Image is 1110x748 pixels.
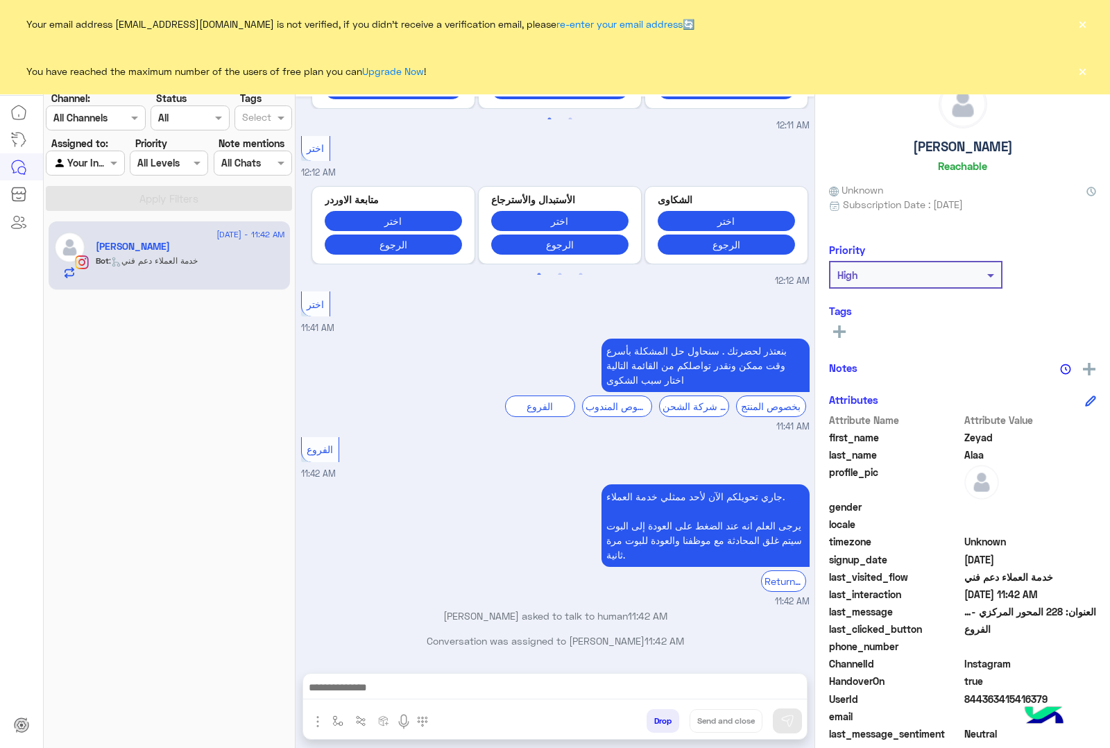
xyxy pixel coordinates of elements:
[829,413,962,427] span: Attribute Name
[1060,364,1071,375] img: notes
[829,709,962,724] span: email
[829,362,857,374] h6: Notes
[301,167,336,178] span: 12:12 AM
[325,211,462,231] button: اختر
[913,139,1013,155] h5: [PERSON_NAME]
[964,709,1097,724] span: null
[553,268,567,282] button: 2 of 2
[780,714,794,728] img: send message
[658,235,795,255] button: الرجوع
[350,709,373,732] button: Trigger scenario
[46,186,292,211] button: Apply Filters
[939,80,987,128] img: defaultAdmin.png
[307,142,324,154] span: اختر
[736,396,806,417] div: بخصوص المنتج
[829,448,962,462] span: last_name
[964,500,1097,514] span: null
[829,465,962,497] span: profile_pic
[829,656,962,671] span: ChannelId
[216,228,284,241] span: [DATE] - 11:42 AM
[491,211,629,231] button: اختر
[829,726,962,741] span: last_message_sentiment
[1083,363,1095,375] img: add
[301,609,810,623] p: [PERSON_NAME] asked to talk to human
[26,64,426,78] span: You have reached the maximum number of the users of free plan you can !
[829,393,878,406] h6: Attributes
[491,192,629,207] p: الأستبدال والأسترجاع
[505,396,575,417] div: الفروع
[378,715,389,726] img: create order
[491,235,629,255] button: الرجوع
[325,235,462,255] button: الرجوع
[301,323,334,333] span: 11:41 AM
[1020,692,1068,741] img: hulul-logo.png
[964,656,1097,671] span: 8
[327,709,350,732] button: select flow
[829,182,883,197] span: Unknown
[843,197,963,212] span: Subscription Date : [DATE]
[1075,17,1089,31] button: ×
[395,713,412,730] img: send voice note
[829,587,962,602] span: last_interaction
[829,305,1096,317] h6: Tags
[829,534,962,549] span: timezone
[658,192,795,207] p: الشكاوى
[938,160,987,172] h6: Reachable
[964,570,1097,584] span: خدمة العملاء دعم فني
[644,635,684,647] span: 11:42 AM
[417,716,428,727] img: make a call
[1075,64,1089,78] button: ×
[96,255,109,266] span: Bot
[829,430,962,445] span: first_name
[964,639,1097,654] span: null
[332,715,343,726] img: select flow
[156,91,187,105] label: Status
[543,112,556,126] button: 1 of 2
[307,443,333,455] span: الفروع
[776,420,810,434] span: 11:41 AM
[658,211,795,231] button: اختر
[219,136,284,151] label: Note mentions
[775,275,810,288] span: 12:12 AM
[964,465,999,500] img: defaultAdmin.png
[829,500,962,514] span: gender
[556,18,683,30] a: re-enter your email address
[964,692,1097,706] span: 844363415416379
[373,709,395,732] button: create order
[829,692,962,706] span: UserId
[829,604,962,619] span: last_message
[647,709,679,733] button: Drop
[96,241,170,253] h5: Zeyad Alaa
[829,517,962,532] span: locale
[775,595,810,609] span: 11:42 AM
[628,610,667,622] span: 11:42 AM
[776,119,810,133] span: 12:11 AM
[51,136,108,151] label: Assigned to:
[51,91,90,105] label: Channel:
[355,715,366,726] img: Trigger scenario
[964,552,1097,567] span: 2025-09-09T23:08:32.783Z
[574,268,588,282] button: 3 of 2
[964,517,1097,532] span: null
[325,192,462,207] p: متابعة الاوردر
[829,570,962,584] span: last_visited_flow
[563,112,577,126] button: 2 of 2
[690,709,762,733] button: Send and close
[829,674,962,688] span: HandoverOn
[307,298,324,310] span: اختر
[964,534,1097,549] span: Unknown
[964,622,1097,636] span: الفروع
[601,484,810,567] p: 16/9/2025, 11:42 AM
[601,339,810,392] p: 16/9/2025, 11:41 AM
[54,232,85,263] img: defaultAdmin.png
[964,604,1097,619] span: العنوان: 228 المحور المركزي - خلف جامعة 6 أكتوبر - بجوار صيدلية العزبي https://maps.app.goo.gl/XH...
[964,413,1097,427] span: Attribute Value
[964,587,1097,602] span: 2025-09-16T08:42:06.108Z
[362,65,424,77] a: Upgrade Now
[301,634,810,648] p: Conversation was assigned to [PERSON_NAME]
[829,244,865,256] h6: Priority
[26,17,694,31] span: Your email address [EMAIL_ADDRESS][DOMAIN_NAME] is not verified, if you didn't receive a verifica...
[964,448,1097,462] span: Alaa
[582,396,652,417] div: بخصوص المندوب
[109,255,198,266] span: : خدمة العملاء دعم فني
